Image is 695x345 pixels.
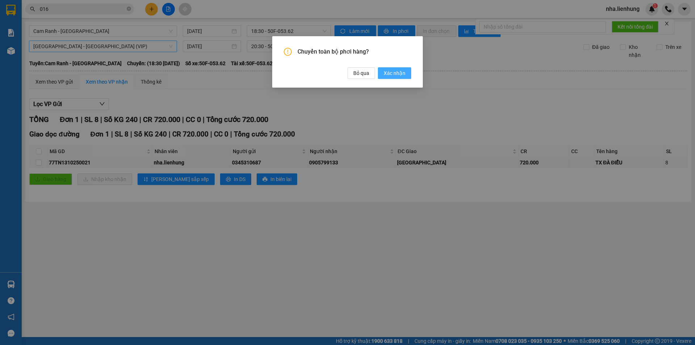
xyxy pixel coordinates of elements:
[378,67,411,79] button: Xác nhận
[384,69,405,77] span: Xác nhận
[353,69,369,77] span: Bỏ qua
[284,48,292,56] span: exclamation-circle
[298,48,411,56] span: Chuyển toàn bộ phơi hàng?
[347,67,375,79] button: Bỏ qua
